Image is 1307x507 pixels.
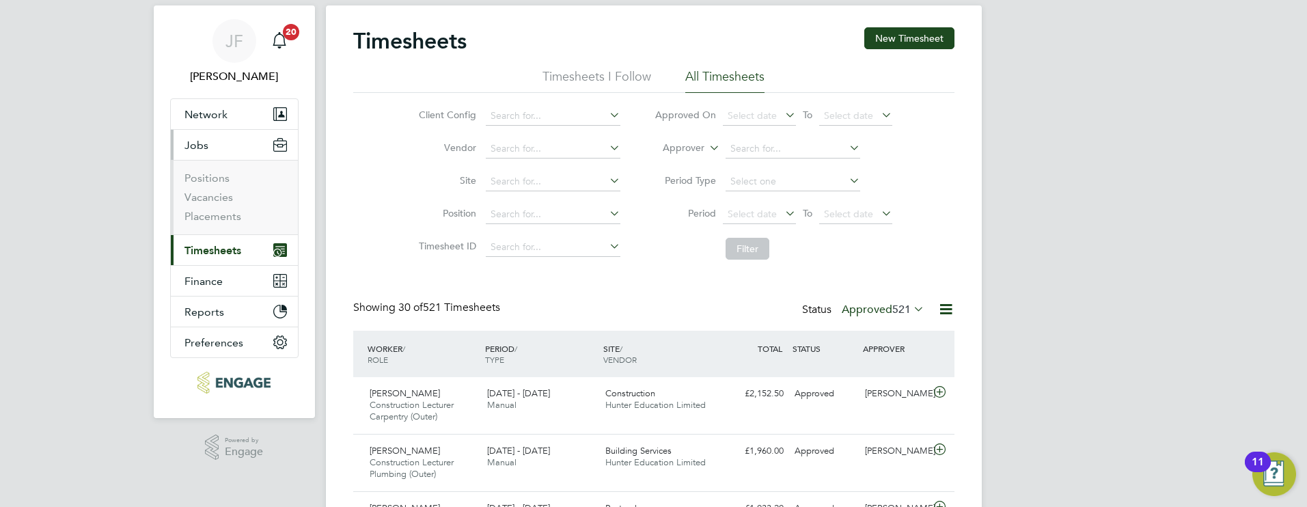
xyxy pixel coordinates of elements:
[542,68,651,93] li: Timesheets I Follow
[487,456,517,468] span: Manual
[486,238,620,257] input: Search for...
[824,109,873,122] span: Select date
[364,336,482,372] div: WORKER
[605,399,706,411] span: Hunter Education Limited
[799,204,816,222] span: To
[726,172,860,191] input: Select one
[486,205,620,224] input: Search for...
[789,336,860,361] div: STATUS
[170,68,299,85] span: James Farrington
[184,210,241,223] a: Placements
[370,456,454,480] span: Construction Lecturer Plumbing (Outer)
[370,445,440,456] span: [PERSON_NAME]
[789,440,860,463] div: Approved
[184,305,224,318] span: Reports
[283,24,299,40] span: 20
[1252,462,1264,480] div: 11
[487,387,550,399] span: [DATE] - [DATE]
[824,208,873,220] span: Select date
[685,68,765,93] li: All Timesheets
[415,109,476,121] label: Client Config
[184,191,233,204] a: Vacancies
[643,141,704,155] label: Approver
[655,109,716,121] label: Approved On
[892,303,911,316] span: 521
[487,445,550,456] span: [DATE] - [DATE]
[171,235,298,265] button: Timesheets
[415,207,476,219] label: Position
[171,130,298,160] button: Jobs
[655,174,716,187] label: Period Type
[353,301,503,315] div: Showing
[225,32,243,50] span: JF
[789,383,860,405] div: Approved
[225,435,263,446] span: Powered by
[758,343,782,354] span: TOTAL
[171,99,298,129] button: Network
[718,383,789,405] div: £2,152.50
[603,354,637,365] span: VENDOR
[728,109,777,122] span: Select date
[486,107,620,126] input: Search for...
[184,108,228,121] span: Network
[184,336,243,349] span: Preferences
[486,139,620,159] input: Search for...
[197,372,271,394] img: huntereducation-logo-retina.png
[415,240,476,252] label: Timesheet ID
[655,207,716,219] label: Period
[482,336,600,372] div: PERIOD
[485,354,504,365] span: TYPE
[266,19,293,63] a: 20
[514,343,517,354] span: /
[859,440,931,463] div: [PERSON_NAME]
[728,208,777,220] span: Select date
[415,141,476,154] label: Vendor
[171,297,298,327] button: Reports
[170,372,299,394] a: Go to home page
[171,327,298,357] button: Preferences
[171,266,298,296] button: Finance
[415,174,476,187] label: Site
[398,301,423,314] span: 30 of
[605,387,655,399] span: Construction
[600,336,718,372] div: SITE
[353,27,467,55] h2: Timesheets
[726,238,769,260] button: Filter
[370,399,454,422] span: Construction Lecturer Carpentry (Outer)
[184,275,223,288] span: Finance
[171,160,298,234] div: Jobs
[370,387,440,399] span: [PERSON_NAME]
[184,244,241,257] span: Timesheets
[225,446,263,458] span: Engage
[859,336,931,361] div: APPROVER
[864,27,954,49] button: New Timesheet
[605,456,706,468] span: Hunter Education Limited
[718,440,789,463] div: £1,960.00
[170,19,299,85] a: JF[PERSON_NAME]
[620,343,622,354] span: /
[1252,452,1296,496] button: Open Resource Center, 11 new notifications
[859,383,931,405] div: [PERSON_NAME]
[184,172,230,184] a: Positions
[398,301,500,314] span: 521 Timesheets
[402,343,405,354] span: /
[486,172,620,191] input: Search for...
[726,139,860,159] input: Search for...
[842,303,924,316] label: Approved
[184,139,208,152] span: Jobs
[605,445,672,456] span: Building Services
[154,5,315,418] nav: Main navigation
[799,106,816,124] span: To
[368,354,388,365] span: ROLE
[487,399,517,411] span: Manual
[205,435,263,461] a: Powered byEngage
[802,301,927,320] div: Status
